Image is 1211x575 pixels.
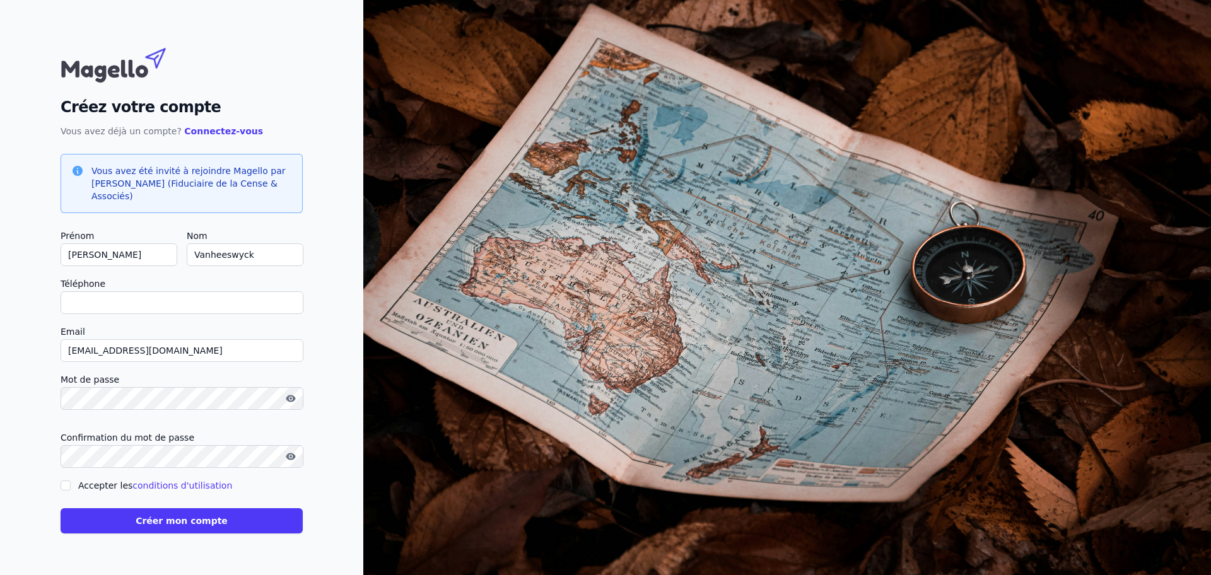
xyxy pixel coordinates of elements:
[78,480,232,491] label: Accepter les
[61,430,303,445] label: Confirmation du mot de passe
[61,276,303,291] label: Téléphone
[61,508,303,533] button: Créer mon compte
[61,96,303,119] h2: Créez votre compte
[61,124,303,139] p: Vous avez déjà un compte?
[61,372,303,387] label: Mot de passe
[132,480,232,491] a: conditions d'utilisation
[61,324,303,339] label: Email
[91,165,292,202] h3: Vous avez été invité à rejoindre Magello par [PERSON_NAME] (Fiduciaire de la Cense & Associés)
[184,126,263,136] a: Connectez-vous
[61,42,193,86] img: Magello
[187,228,303,243] label: Nom
[61,228,177,243] label: Prénom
